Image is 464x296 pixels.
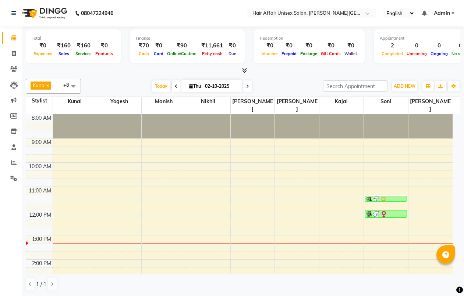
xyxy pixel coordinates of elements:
img: logo [19,3,69,24]
span: Card [152,51,165,56]
div: 0 [405,41,429,50]
span: Voucher [260,51,280,56]
span: Admin [434,10,450,17]
span: Thu [187,83,203,89]
span: kajal [319,97,364,106]
span: +8 [63,82,75,88]
div: [PERSON_NAME], TK01, 11:20 AM-11:35 AM, Threading - Eyebrows (Women),Threading - Forehead (Women) [365,196,407,201]
span: Kunal [33,82,46,88]
div: ₹0 [152,41,165,50]
div: ₹0 [319,41,343,50]
div: ₹0 [93,41,115,50]
div: ₹0 [226,41,239,50]
span: Package [298,51,319,56]
span: Ongoing [429,51,450,56]
div: Total [32,35,115,41]
div: ₹0 [260,41,280,50]
div: [PERSON_NAME], TK02, 11:55 AM-12:15 PM, Threading - Eyebrows (Women),Threading - Forehead (Women)... [365,210,407,217]
div: 2:00 PM [31,260,53,267]
div: 2 [380,41,405,50]
span: Petty cash [200,51,224,56]
span: Prepaid [280,51,298,56]
div: Redemption [260,35,359,41]
div: 1:00 PM [31,235,53,243]
div: 11:00 AM [27,187,53,195]
div: Finance [136,35,239,41]
div: ₹0 [280,41,298,50]
span: Online/Custom [165,51,198,56]
div: ₹160 [74,41,93,50]
div: ₹0 [343,41,359,50]
div: ₹160 [54,41,74,50]
div: 8:00 AM [30,114,53,122]
span: Manish [142,97,186,106]
span: [PERSON_NAME] [231,97,275,114]
div: 10:00 AM [27,163,53,170]
span: Cash [137,51,151,56]
div: ₹11,661 [198,41,226,50]
input: 2025-10-02 [203,81,240,92]
span: yogesh [97,97,141,106]
span: ADD NEW [394,83,415,89]
span: Products [93,51,115,56]
div: 9:00 AM [30,138,53,146]
span: Sales [57,51,71,56]
span: [PERSON_NAME] [275,97,319,114]
span: Gift Cards [319,51,343,56]
span: Wallet [343,51,359,56]
span: [PERSON_NAME] [408,97,453,114]
span: 1 / 1 [36,281,46,288]
span: Completed [380,51,405,56]
div: ₹70 [136,41,152,50]
span: Nikhil [186,97,230,106]
div: ₹0 [32,41,54,50]
div: 12:00 PM [28,211,53,219]
b: 08047224946 [81,3,113,24]
span: Upcoming [405,51,429,56]
input: Search Appointment [323,80,387,92]
div: ₹90 [165,41,198,50]
span: Due [227,51,238,56]
span: Kunal [53,97,97,106]
span: Today [152,80,170,92]
span: Services [74,51,93,56]
span: Expenses [32,51,54,56]
div: 0 [429,41,450,50]
div: Stylist [26,97,53,105]
span: soni [364,97,408,106]
a: x [46,82,49,88]
div: ₹0 [298,41,319,50]
button: ADD NEW [392,81,417,91]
